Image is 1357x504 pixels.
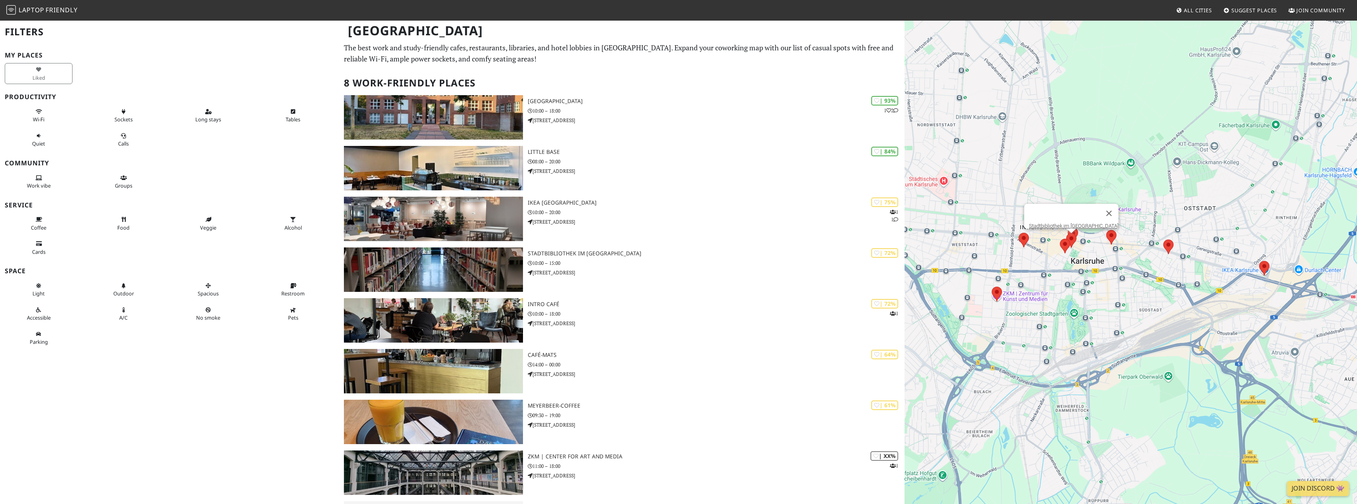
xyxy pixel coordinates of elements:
button: Work vibe [5,171,73,192]
button: Wi-Fi [5,105,73,126]
h3: Service [5,201,334,209]
span: Accessible [27,314,51,321]
span: Stable Wi-Fi [33,116,44,123]
p: 1 [890,310,898,317]
button: Light [5,279,73,300]
img: LaptopFriendly [6,5,16,15]
button: Kapat [1099,204,1118,223]
div: | 84% [871,147,898,156]
div: | 64% [871,350,898,359]
a: Stadtbibliothek im [GEOGRAPHIC_DATA] [1029,223,1118,229]
div: | 75% [871,197,898,207]
button: Alcohol [259,213,327,234]
span: Friendly [46,6,77,14]
h2: Filters [5,20,334,44]
a: Stadtbibliothek im Neuen Ständehaus | 72% Stadtbibliothek im [GEOGRAPHIC_DATA] 10:00 – 15:00 [STR... [339,247,905,292]
h2: 8 Work-Friendly Places [344,71,900,95]
button: Restroom [259,279,327,300]
div: | XX% [870,451,898,460]
h3: [GEOGRAPHIC_DATA] [528,98,905,105]
span: Power sockets [115,116,133,123]
h3: Productivity [5,93,334,101]
span: Spacious [198,290,219,297]
span: Natural light [32,290,45,297]
button: Quiet [5,129,73,150]
button: Sockets [90,105,157,126]
span: Join Community [1296,7,1345,14]
span: Food [117,224,130,231]
h1: [GEOGRAPHIC_DATA] [342,20,903,42]
p: 09:30 – 19:00 [528,412,905,419]
h3: café-mats [528,352,905,358]
h3: My Places [5,52,334,59]
span: Group tables [115,182,132,189]
p: 10:00 – 15:00 [528,259,905,267]
button: Veggie [174,213,242,234]
span: Outdoor area [113,290,134,297]
img: Stadtbibliothek im Neuen Ständehaus [344,247,523,292]
p: 10:00 – 20:00 [528,209,905,216]
span: Work-friendly tables [286,116,300,123]
img: Little Base [344,146,523,190]
span: Credit cards [32,248,46,255]
span: People working [27,182,51,189]
h3: intro CAFÉ [528,301,905,308]
p: [STREET_ADDRESS] [528,269,905,276]
h3: Community [5,159,334,167]
img: Baden State Library [344,95,523,140]
p: The best work and study-friendly cafes, restaurants, libraries, and hotel lobbies in [GEOGRAPHIC_... [344,42,900,65]
button: No smoke [174,303,242,324]
button: Long stays [174,105,242,126]
div: | 72% [871,248,898,257]
button: Groups [90,171,157,192]
p: [STREET_ADDRESS] [528,218,905,226]
p: [STREET_ADDRESS] [528,421,905,429]
span: Veggie [200,224,216,231]
button: Tables [259,105,327,126]
button: Spacious [174,279,242,300]
div: | 61% [871,401,898,410]
h3: Stadtbibliothek im [GEOGRAPHIC_DATA] [528,250,905,257]
div: | 93% [871,96,898,105]
img: intro CAFÉ [344,298,523,343]
a: café-mats | 64% café-mats 14:00 – 00:00 [STREET_ADDRESS] [339,349,905,393]
img: Meyerbeer-Coffee [344,400,523,444]
span: Coffee [31,224,46,231]
span: Smoke free [196,314,220,321]
span: Parking [30,338,48,345]
a: Little Base | 84% Little Base 08:00 – 20:00 [STREET_ADDRESS] [339,146,905,190]
span: Alcohol [284,224,302,231]
p: [STREET_ADDRESS] [528,370,905,378]
a: Suggest Places [1220,3,1281,17]
a: LaptopFriendly LaptopFriendly [6,4,78,17]
a: Baden State Library | 93% 12 [GEOGRAPHIC_DATA] 10:00 – 18:00 [STREET_ADDRESS] [339,95,905,140]
a: IKEA Karlsruhe | 75% 11 IKEA [GEOGRAPHIC_DATA] 10:00 – 20:00 [STREET_ADDRESS] [339,197,905,241]
span: Air conditioned [119,314,128,321]
a: All Cities [1173,3,1215,17]
p: [STREET_ADDRESS] [528,320,905,327]
p: [STREET_ADDRESS] [528,167,905,175]
button: Accessible [5,303,73,324]
button: Pets [259,303,327,324]
img: IKEA Karlsruhe [344,197,523,241]
h3: Space [5,267,334,275]
img: ZKM | Center for Art and Media [344,450,523,495]
p: 14:00 – 00:00 [528,361,905,368]
span: Laptop [19,6,44,14]
button: Cards [5,237,73,258]
span: Restroom [281,290,305,297]
span: All Cities [1184,7,1212,14]
p: 08:00 – 20:00 [528,158,905,165]
a: intro CAFÉ | 72% 1 intro CAFÉ 10:00 – 18:00 [STREET_ADDRESS] [339,298,905,343]
h3: Meyerbeer-Coffee [528,402,905,409]
p: [STREET_ADDRESS] [528,472,905,479]
span: Video/audio calls [118,140,129,147]
button: A/C [90,303,157,324]
p: 10:00 – 18:00 [528,310,905,318]
button: Outdoor [90,279,157,300]
p: 10:00 – 18:00 [528,107,905,115]
p: 1 [890,462,898,470]
span: Long stays [195,116,221,123]
a: Join Discord 👾 [1287,481,1349,496]
a: Meyerbeer-Coffee | 61% Meyerbeer-Coffee 09:30 – 19:00 [STREET_ADDRESS] [339,400,905,444]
